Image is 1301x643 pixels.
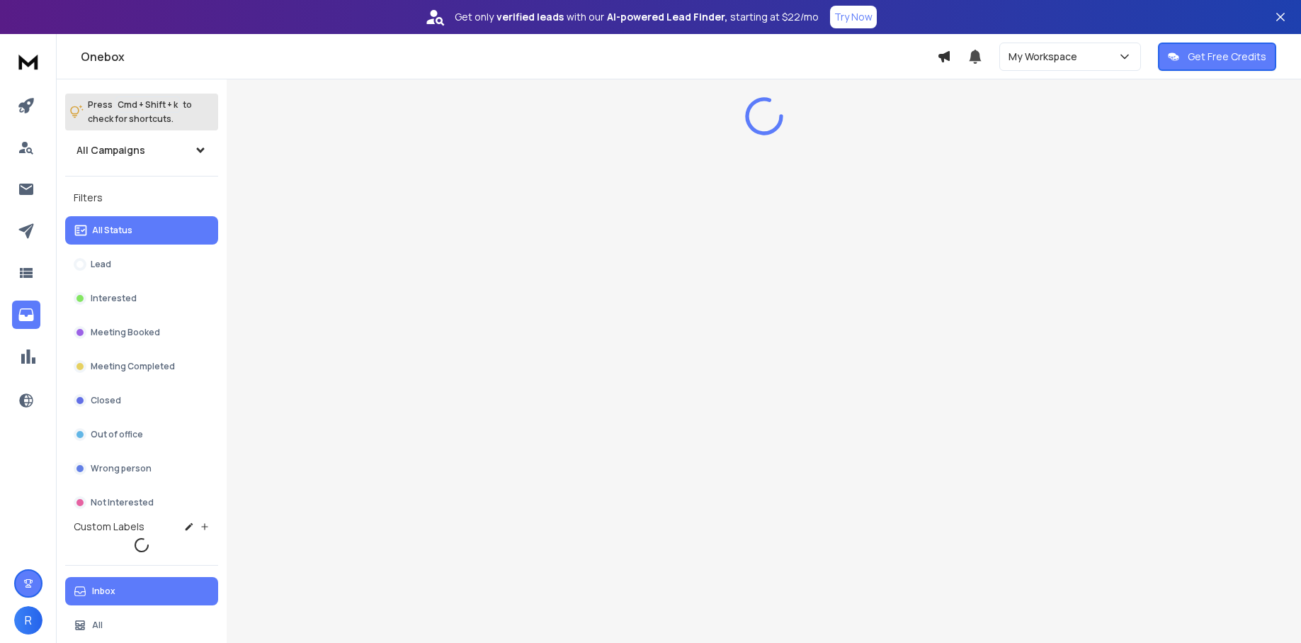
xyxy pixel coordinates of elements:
[91,361,175,372] p: Meeting Completed
[455,10,819,24] p: Get only with our starting at $22/mo
[65,454,218,483] button: Wrong person
[91,429,143,440] p: Out of office
[115,96,180,113] span: Cmd + Shift + k
[65,488,218,517] button: Not Interested
[65,386,218,415] button: Closed
[65,352,218,381] button: Meeting Completed
[14,606,42,634] button: R
[91,497,154,508] p: Not Interested
[65,284,218,313] button: Interested
[92,620,103,631] p: All
[65,611,218,639] button: All
[65,136,218,164] button: All Campaigns
[65,420,218,449] button: Out of office
[81,48,937,65] h1: Onebox
[607,10,727,24] strong: AI-powered Lead Finder,
[65,216,218,245] button: All Status
[91,463,152,474] p: Wrong person
[1158,43,1276,71] button: Get Free Credits
[65,318,218,347] button: Meeting Booked
[76,143,145,157] h1: All Campaigns
[65,577,218,605] button: Inbox
[88,98,192,126] p: Press to check for shortcuts.
[14,48,42,74] img: logo
[1009,50,1083,64] p: My Workspace
[91,327,160,338] p: Meeting Booked
[65,188,218,208] h3: Filters
[496,10,564,24] strong: verified leads
[92,225,132,236] p: All Status
[91,293,137,304] p: Interested
[92,586,115,597] p: Inbox
[830,6,877,28] button: Try Now
[65,250,218,279] button: Lead
[1188,50,1266,64] p: Get Free Credits
[91,395,121,406] p: Closed
[91,259,111,270] p: Lead
[74,520,144,534] h3: Custom Labels
[834,10,873,24] p: Try Now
